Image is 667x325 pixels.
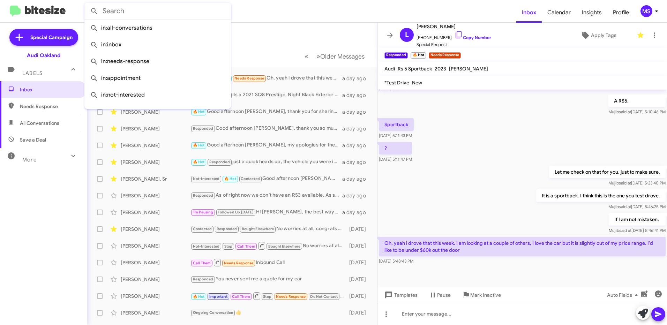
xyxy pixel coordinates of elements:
[209,294,227,299] span: Important
[542,2,576,23] a: Calendar
[9,29,78,46] a: Special Campaign
[342,209,372,216] div: a day ago
[608,204,666,209] span: Mujib [DATE] 5:46:25 PM
[121,209,190,216] div: [PERSON_NAME]
[640,5,652,17] div: MS
[237,244,255,249] span: Call Them
[608,180,666,186] span: Mujib [DATE] 5:23:40 PM
[405,29,409,40] span: L
[449,66,488,72] span: [PERSON_NAME]
[379,142,412,154] p: ?
[121,175,190,182] div: [PERSON_NAME]. Sr
[190,91,342,99] div: its a 2021 SQ8 Prestige, Night Black Exterior and Black interior. around 61k some change miles.
[121,226,190,233] div: [PERSON_NAME]
[121,192,190,199] div: [PERSON_NAME]
[398,66,432,72] span: Rs 5 Sportback
[417,22,491,31] span: [PERSON_NAME]
[190,275,346,283] div: You never sent me a quote for my car
[342,108,372,115] div: a day ago
[516,2,542,23] span: Inbox
[121,276,190,283] div: [PERSON_NAME]
[342,142,372,149] div: a day ago
[22,70,43,76] span: Labels
[635,5,659,17] button: MS
[121,125,190,132] div: [PERSON_NAME]
[90,20,225,36] span: in:all-conversations
[619,109,631,114] span: said at
[342,159,372,166] div: a day ago
[607,2,635,23] span: Profile
[607,289,640,301] span: Auto Fields
[193,261,211,265] span: Call Them
[121,108,190,115] div: [PERSON_NAME]
[619,228,631,233] span: said at
[576,2,607,23] a: Insights
[377,289,423,301] button: Templates
[193,294,205,299] span: 🔥 Hot
[417,31,491,41] span: [PHONE_NUMBER]
[619,204,631,209] span: said at
[346,259,372,266] div: [DATE]
[536,189,666,202] p: It is a sportback. I think this is the one you test drove.
[379,258,413,264] span: [DATE] 5:48:43 PM
[193,176,220,181] span: Not-Interested
[193,160,205,164] span: 🔥 Hot
[190,225,346,233] div: No worries at all, congrats on the new car! If you ever need anything down the road, I’m here to ...
[224,261,254,265] span: Needs Response
[190,292,346,300] div: Inbound Call
[20,103,79,110] span: Needs Response
[609,228,666,233] span: Mujib [DATE] 5:46:41 PM
[217,227,237,231] span: Responded
[193,143,205,148] span: 🔥 Hot
[193,210,213,214] span: Try Pausing
[609,213,666,226] p: If I am not mistaken,
[301,49,369,63] nav: Page navigation example
[310,294,338,299] span: Do Not Contact
[193,277,213,281] span: Responded
[90,53,225,70] span: in:needs-response
[242,227,274,231] span: Bought Elsewhere
[190,141,342,149] div: Good afternoon [PERSON_NAME], my apologies for the delayed reply and thank you for your interest....
[417,41,491,48] span: Special Request
[90,103,225,120] span: in:sold-verified
[601,289,646,301] button: Auto Fields
[342,75,372,82] div: a day ago
[263,294,271,299] span: Stop
[224,244,233,249] span: Stop
[20,136,46,143] span: Save a Deal
[379,133,412,138] span: [DATE] 5:11:43 PM
[412,80,422,86] span: New
[346,226,372,233] div: [DATE]
[190,74,342,82] div: Oh, yeah i drove that this week. I am looking at a couple of others, I love the car but it is sli...
[384,66,395,72] span: Audi
[268,244,300,249] span: Bought Elsewhere
[232,294,250,299] span: Call Them
[190,241,346,250] div: No worries at all, congrats on the new car! If you ever need anything down the road, I’m here to ...
[608,109,666,114] span: Mujib [DATE] 5:10:46 PM
[90,36,225,53] span: in:inbox
[305,52,308,61] span: «
[346,276,372,283] div: [DATE]
[437,289,451,301] span: Pause
[320,53,365,60] span: Older Messages
[619,180,631,186] span: said at
[224,176,236,181] span: 🔥 Hot
[383,289,418,301] span: Templates
[190,108,342,116] div: Good afternoon [PERSON_NAME], thank you for sharing your feedback. I want to sincerely apologize ...
[121,159,190,166] div: [PERSON_NAME]
[346,309,372,316] div: [DATE]
[346,293,372,300] div: [DATE]
[193,126,213,131] span: Responded
[429,52,461,59] small: Needs Response
[470,289,501,301] span: Mark Inactive
[193,310,233,315] span: Ongoing Conversation
[276,294,306,299] span: Needs Response
[342,175,372,182] div: a day ago
[193,244,220,249] span: Not-Interested
[563,29,634,41] button: Apply Tags
[342,92,372,99] div: a day ago
[193,109,205,114] span: 🔥 Hot
[549,166,666,178] p: Let me check on that for you, just to make sure.
[234,76,264,81] span: Needs Response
